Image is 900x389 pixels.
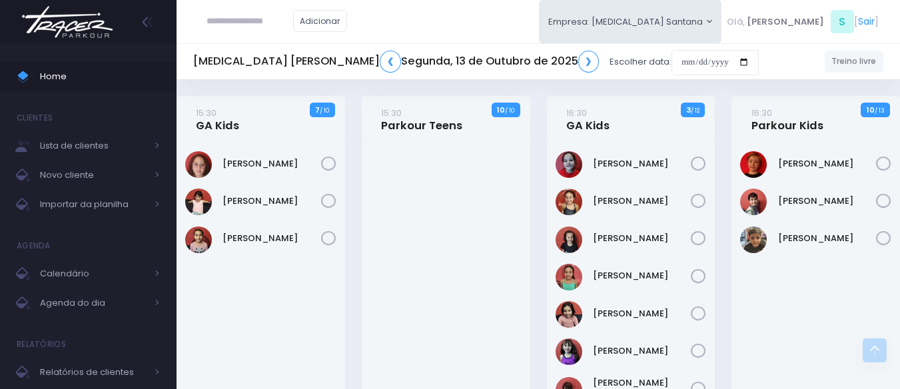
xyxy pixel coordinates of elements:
a: Adicionar [293,10,348,32]
img: Jorge Lima [740,189,767,215]
strong: 3 [686,105,691,115]
a: 15:30Parkour Teens [381,106,462,133]
a: Sair [858,15,875,29]
a: [PERSON_NAME] [593,157,691,171]
a: ❮ [380,51,401,73]
span: Importar da planilha [40,196,147,213]
a: [PERSON_NAME] [593,269,691,282]
a: 16:30Parkour Kids [751,106,823,133]
a: Treino livre [825,51,884,73]
a: [PERSON_NAME] [223,157,321,171]
small: 15:30 [381,107,402,119]
img: Niara Belisário Cruz [185,226,212,253]
h4: Clientes [17,105,53,131]
span: Relatórios de clientes [40,364,147,381]
h5: [MEDICAL_DATA] [PERSON_NAME] Segunda, 13 de Outubro de 2025 [193,51,599,73]
a: [PERSON_NAME] [593,195,691,208]
img: Liz Stetz Tavernaro Torres [556,301,582,328]
span: Home [40,68,160,85]
span: Calendário [40,265,147,282]
small: / 12 [691,107,699,115]
img: Artur Vernaglia Bagatin [740,151,767,178]
img: Lara Hubert [556,226,582,253]
a: [PERSON_NAME] [593,344,691,358]
a: [PERSON_NAME] [778,232,877,245]
img: Isabella Yamaguchi [556,189,582,215]
a: [PERSON_NAME] [778,157,877,171]
img: Gabriela Jordão Izumida [556,151,582,178]
a: ❯ [578,51,600,73]
span: [PERSON_NAME] [747,15,824,29]
a: [PERSON_NAME] [223,232,321,245]
a: [PERSON_NAME] [778,195,877,208]
span: Novo cliente [40,167,147,184]
img: Lorena Alexsandra Souza [556,338,582,365]
strong: 7 [315,105,320,115]
small: / 13 [875,107,885,115]
small: / 10 [320,107,329,115]
img: Larissa Yamaguchi [556,264,582,290]
a: [PERSON_NAME] [593,307,691,320]
h4: Agenda [17,232,51,259]
img: Manuella Brandão oliveira [185,151,212,178]
strong: 10 [867,105,875,115]
a: [PERSON_NAME] [593,232,691,245]
img: Pedro Henrique Negrão Tateishi [740,226,767,253]
span: Agenda do dia [40,294,147,312]
small: 16:30 [566,107,587,119]
a: [PERSON_NAME] [223,195,321,208]
img: Manuella Velloso Beio [185,189,212,215]
span: Olá, [727,15,745,29]
small: 15:30 [196,107,217,119]
a: 15:30GA Kids [196,106,239,133]
span: Lista de clientes [40,137,147,155]
strong: 10 [497,105,505,115]
h4: Relatórios [17,331,66,358]
div: [ ] [721,7,883,37]
a: 16:30GA Kids [566,106,610,133]
small: 16:30 [751,107,772,119]
div: Escolher data: [193,47,759,77]
span: S [831,10,854,33]
small: / 10 [505,107,514,115]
